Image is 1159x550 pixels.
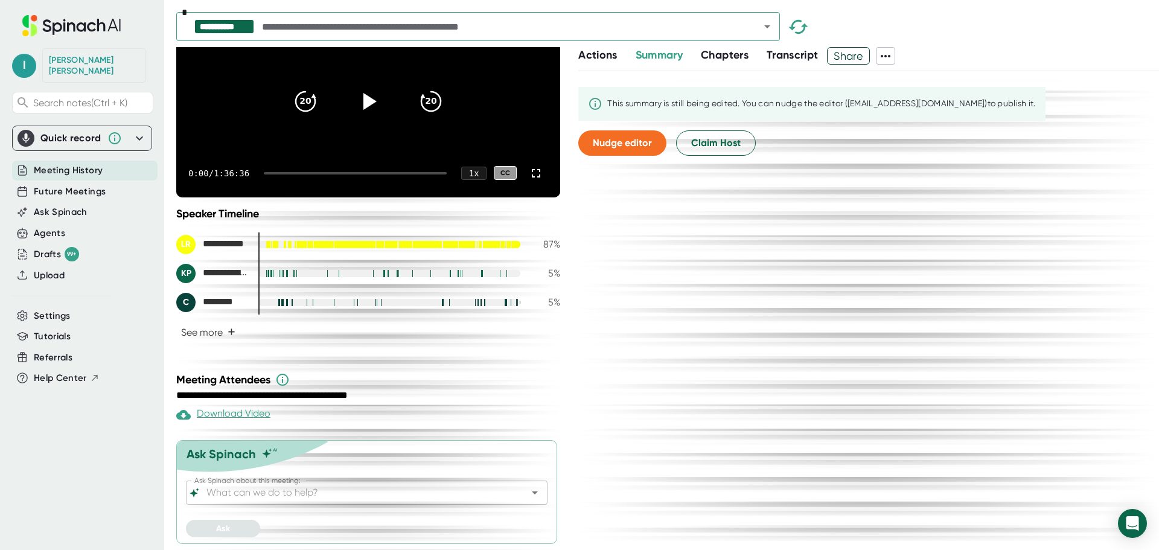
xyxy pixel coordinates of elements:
input: What can we do to help? [204,484,508,501]
button: Actions [578,47,617,63]
div: Ask Spinach [187,447,256,461]
div: 1 x [461,167,487,180]
div: C [176,293,196,312]
span: + [228,327,235,337]
div: LeAnne Ryan [176,235,249,254]
button: Nudge editor [578,130,666,156]
div: Karine Pitcher [176,264,249,283]
span: Search notes (Ctrl + K) [33,97,127,109]
button: Drafts 99+ [34,247,79,261]
span: Nudge editor [593,137,652,149]
button: Agents [34,226,65,240]
button: Tutorials [34,330,71,344]
button: Meeting History [34,164,103,177]
div: 99+ [65,247,79,261]
button: Referrals [34,351,72,365]
div: Speaker Timeline [176,207,560,220]
button: Summary [636,47,683,63]
div: 5 % [530,296,560,308]
div: Download Video [176,408,270,422]
button: Ask [186,520,260,537]
div: Meeting Attendees [176,373,563,387]
div: This summary is still being edited. You can nudge the editor ([EMAIL_ADDRESS][DOMAIN_NAME]) to pu... [607,98,1036,109]
span: Share [828,45,869,66]
button: Transcript [767,47,819,63]
button: Settings [34,309,71,323]
span: Ask [216,523,230,534]
span: Actions [578,48,617,62]
span: Help Center [34,371,87,385]
div: Quick record [40,132,101,144]
button: Open [526,484,543,501]
button: Future Meetings [34,185,106,199]
div: KP [176,264,196,283]
div: Drafts [34,247,79,261]
button: Ask Spinach [34,205,88,219]
div: CC [494,166,517,180]
div: Open Intercom Messenger [1118,509,1147,538]
button: Help Center [34,371,100,385]
button: Claim Host [676,130,756,156]
button: Chapters [701,47,749,63]
div: LeAnne Ryan [49,55,139,76]
button: Upload [34,269,65,283]
button: Open [759,18,776,35]
button: See more+ [176,322,240,343]
div: 87 % [530,238,560,250]
button: Share [827,47,870,65]
div: Quick record [18,126,147,150]
div: LR [176,235,196,254]
div: Carolynn [176,293,249,312]
div: 0:00 / 1:36:36 [188,168,249,178]
div: 5 % [530,267,560,279]
span: l [12,54,36,78]
span: Transcript [767,48,819,62]
span: Claim Host [691,136,741,150]
span: Summary [636,48,683,62]
span: Chapters [701,48,749,62]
